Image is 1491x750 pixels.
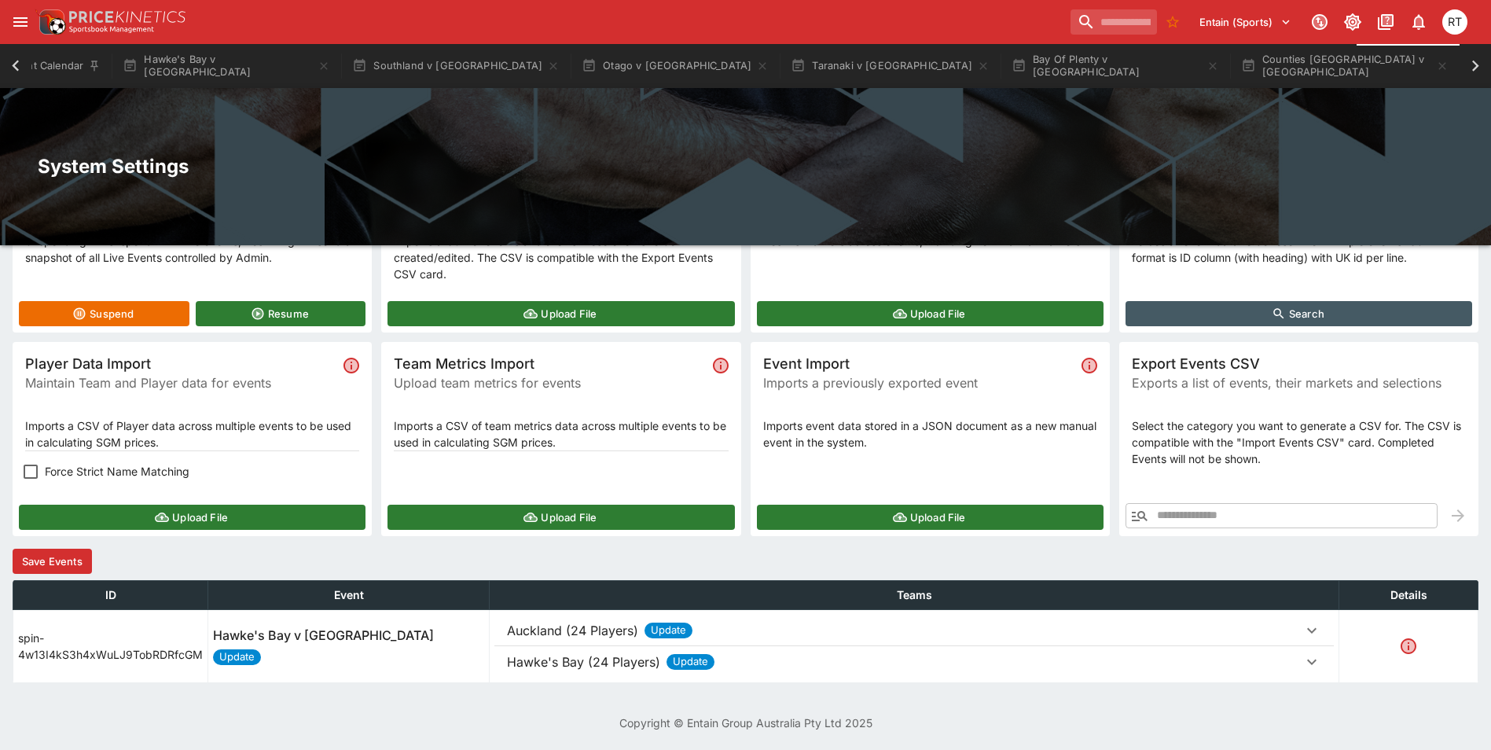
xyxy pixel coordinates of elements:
button: Suspend [19,301,189,326]
button: Bay Of Plenty v [GEOGRAPHIC_DATA] [1002,44,1228,88]
span: Upload team metrics for events [394,373,706,392]
div: Richard Tatton [1442,9,1467,35]
span: Update [645,623,692,638]
button: Upload File [19,505,365,530]
span: Update [667,654,714,670]
span: Event Import [763,355,1075,373]
p: Imports a CSV of events and allows these events to be created/edited. The CSV is compatible with ... [394,233,728,282]
h6: Hawke's Bay v [GEOGRAPHIC_DATA] [213,627,434,644]
button: Upload File [387,505,734,530]
button: Upload File [757,301,1104,326]
td: spin-4w13I4kS3h4xWuLJ9TobRDRfcGM [13,609,208,682]
button: Save Events [13,549,92,574]
button: Select Tenant [1190,9,1301,35]
p: Imports a CSV of Player data across multiple events to be used in calculating SGM prices. [25,417,359,450]
button: Hawke's Bay v [GEOGRAPHIC_DATA] [113,44,340,88]
p: Imports event data stored in a JSON document as a new manual event in the system. [763,417,1097,450]
button: Auckland (24 Players) Update [494,615,1334,646]
span: Maintain Team and Player data for events [25,373,337,392]
button: Richard Tatton [1438,5,1472,39]
button: Taranaki v [GEOGRAPHIC_DATA] [781,44,999,88]
span: Update [213,649,261,665]
span: Exports a list of events, their markets and selections [1132,373,1466,392]
button: Upload File [757,505,1104,530]
p: Imports a CSV of team metrics data across multiple events to be used in calculating SGM prices. [394,417,728,450]
th: Details [1339,580,1478,609]
p: Forces all event data to be resent for multiple events. CSV format is ID column (with heading) wi... [1132,233,1466,266]
p: Select the category you want to generate a CSV for. The CSV is compatible with the "Import Events... [1132,417,1466,467]
span: Imports a previously exported event [763,373,1075,392]
span: Player Data Import [25,355,337,373]
p: Suspending will suspend ALL Live events, Resuming will send a snapshot of all Live Events control... [25,233,359,266]
button: Counties [GEOGRAPHIC_DATA] v [GEOGRAPHIC_DATA] [1232,44,1458,88]
img: Sportsbook Management [69,26,154,33]
img: PriceKinetics [69,11,185,23]
img: PriceKinetics Logo [35,6,66,38]
button: open drawer [6,8,35,36]
input: search [1071,9,1157,35]
span: Team Metrics Import [394,355,706,373]
th: ID [13,580,208,609]
button: Upload File [387,301,734,326]
p: Auckland (24 Players) [507,621,638,640]
button: No Bookmarks [1160,9,1185,35]
th: Event [208,580,490,609]
th: Teams [490,580,1339,609]
button: Otago v [GEOGRAPHIC_DATA] [572,44,778,88]
button: Resume [196,301,366,326]
h2: System Settings [38,154,1453,178]
button: Toggle light/dark mode [1339,8,1367,36]
button: Documentation [1372,8,1400,36]
button: Hawke's Bay (24 Players) Update [494,646,1334,678]
button: Connected to PK [1306,8,1334,36]
span: Export Events CSV [1132,355,1466,373]
button: Notifications [1405,8,1433,36]
span: Force Strict Name Matching [45,463,189,480]
p: Hawke's Bay (24 Players) [507,653,660,671]
button: Search [1126,301,1472,326]
button: Southland v [GEOGRAPHIC_DATA] [343,44,569,88]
